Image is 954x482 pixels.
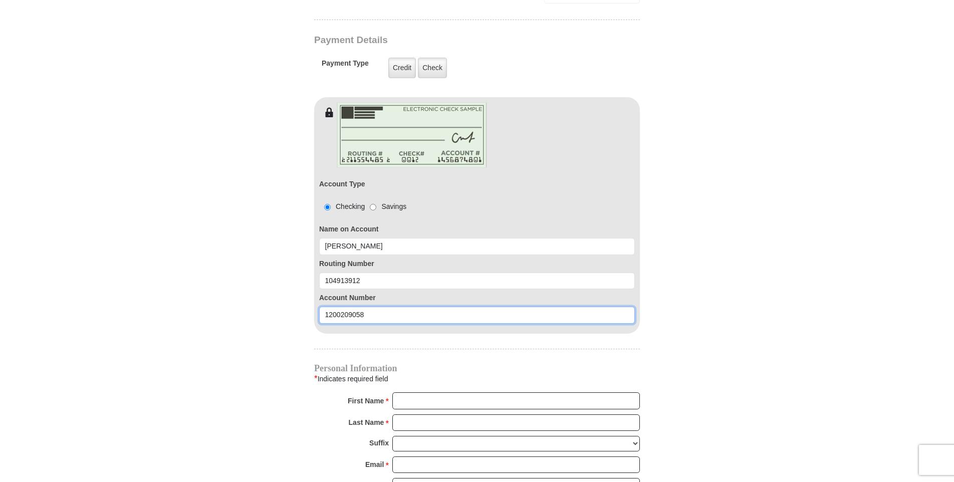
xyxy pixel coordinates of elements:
h3: Payment Details [314,35,570,46]
h5: Payment Type [322,59,369,73]
strong: Email [365,457,384,471]
label: Account Type [319,179,365,189]
label: Account Number [319,293,635,303]
h4: Personal Information [314,364,640,372]
label: Credit [388,58,416,78]
img: check-en.png [337,102,487,168]
label: Check [418,58,447,78]
div: Checking Savings [319,201,406,212]
label: Routing Number [319,259,635,269]
strong: Suffix [369,436,389,450]
strong: Last Name [349,415,384,429]
div: Indicates required field [314,372,640,385]
label: Name on Account [319,224,635,234]
strong: First Name [348,394,384,408]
